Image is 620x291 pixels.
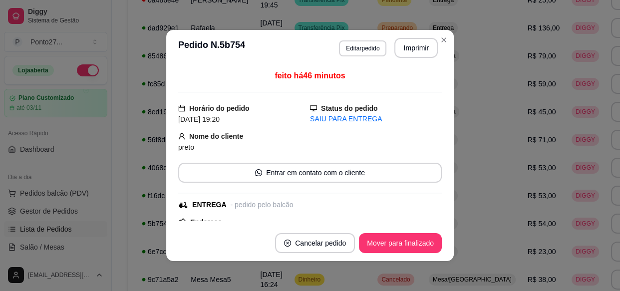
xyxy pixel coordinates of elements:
button: Imprimir [394,38,438,58]
div: - pedido pelo balcão [230,200,293,210]
span: whats-app [255,169,262,176]
div: ENTREGA [192,200,226,210]
button: whats-appEntrar em contato com o cliente [178,163,442,183]
span: calendar [178,105,185,112]
strong: Nome do cliente [189,132,243,140]
strong: Endereço [190,218,222,226]
span: preto [178,143,194,151]
button: Mover para finalizado [359,233,442,253]
button: close-circleCancelar pedido [275,233,355,253]
strong: Horário do pedido [189,104,250,112]
span: feito há 46 minutos [275,71,345,80]
span: [DATE] 19:20 [178,115,220,123]
button: Editarpedido [339,40,386,56]
button: Close [436,32,452,48]
span: user [178,133,185,140]
span: desktop [310,105,317,112]
span: pushpin [178,218,186,226]
strong: Status do pedido [321,104,378,112]
h3: Pedido N. 5b754 [178,38,245,58]
span: close-circle [284,240,291,247]
div: SAIU PARA ENTREGA [310,114,442,124]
